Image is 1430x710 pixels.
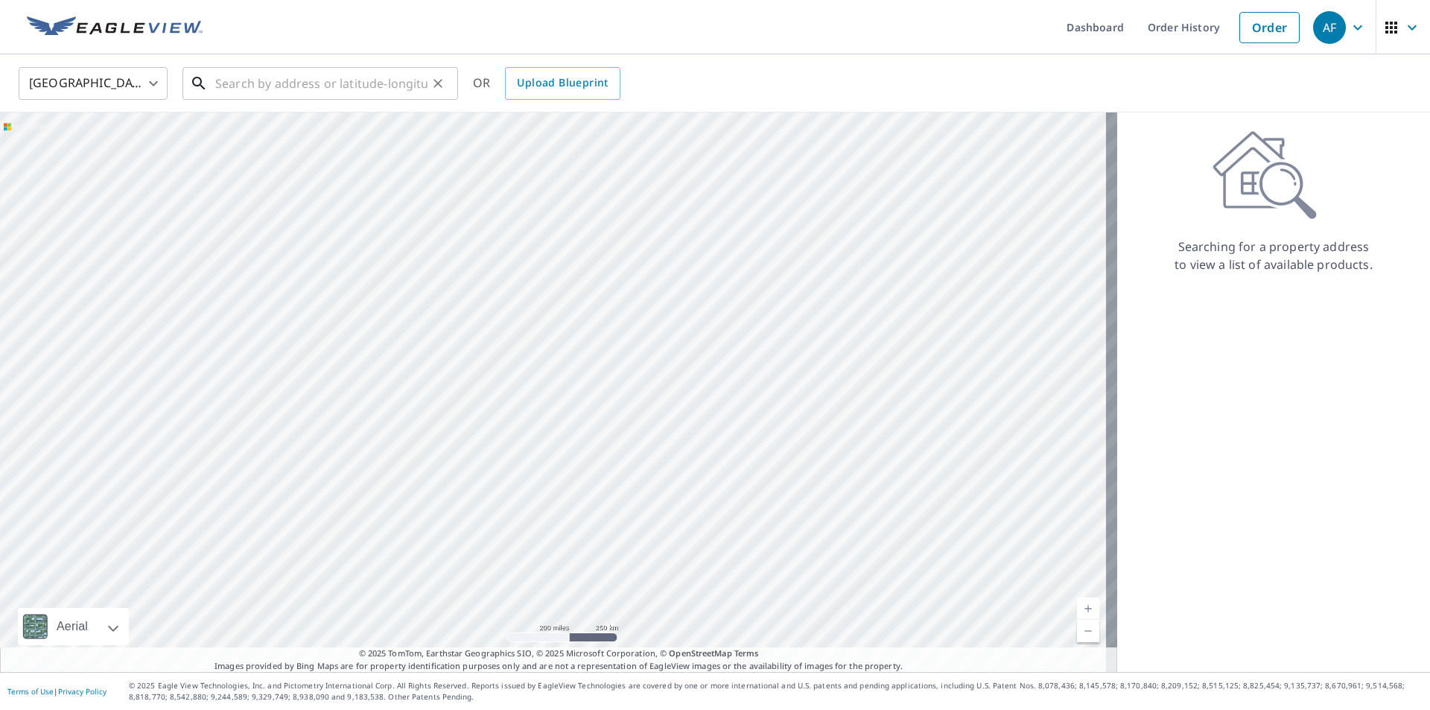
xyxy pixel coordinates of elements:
a: OpenStreetMap [669,647,731,659]
p: © 2025 Eagle View Technologies, Inc. and Pictometry International Corp. All Rights Reserved. Repo... [129,680,1423,703]
input: Search by address or latitude-longitude [215,63,428,104]
div: Aerial [18,608,129,645]
button: Clear [428,73,448,94]
div: OR [473,67,620,100]
img: EV Logo [27,16,203,39]
div: Aerial [52,608,92,645]
div: AF [1313,11,1346,44]
p: | [7,687,107,696]
p: Searching for a property address to view a list of available products. [1174,238,1373,273]
a: Current Level 5, Zoom In [1077,598,1099,620]
a: Order [1239,12,1300,43]
a: Terms [734,647,759,659]
a: Current Level 5, Zoom Out [1077,620,1099,642]
a: Privacy Policy [58,686,107,697]
div: [GEOGRAPHIC_DATA] [19,63,168,104]
a: Upload Blueprint [505,67,620,100]
span: © 2025 TomTom, Earthstar Geographics SIO, © 2025 Microsoft Corporation, © [359,647,759,660]
a: Terms of Use [7,686,54,697]
span: Upload Blueprint [517,74,608,92]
